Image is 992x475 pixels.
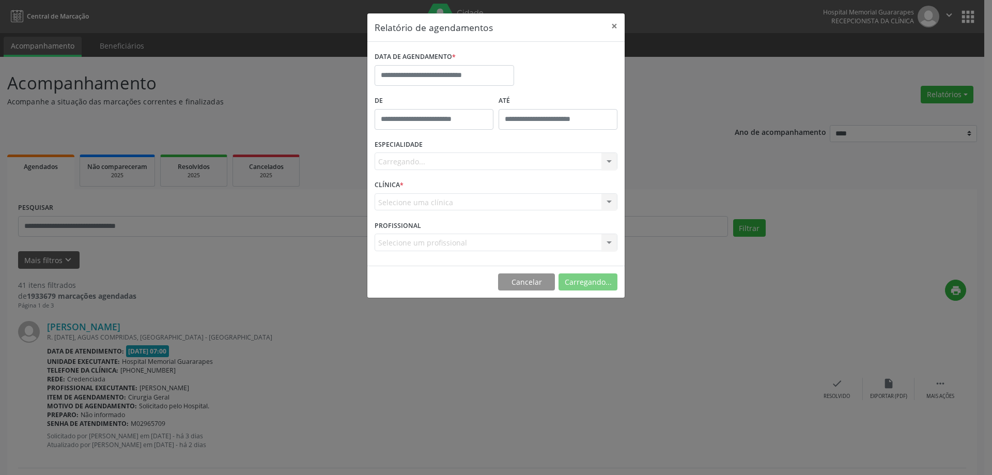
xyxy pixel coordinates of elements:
label: ESPECIALIDADE [375,137,423,153]
button: Cancelar [498,273,555,291]
label: DATA DE AGENDAMENTO [375,49,456,65]
label: ATÉ [499,93,617,109]
label: CLÍNICA [375,177,404,193]
button: Close [604,13,625,39]
label: PROFISSIONAL [375,218,421,234]
button: Carregando... [559,273,617,291]
h5: Relatório de agendamentos [375,21,493,34]
label: De [375,93,493,109]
